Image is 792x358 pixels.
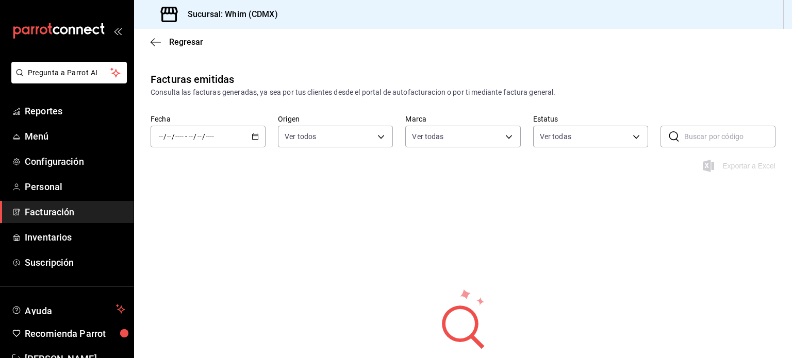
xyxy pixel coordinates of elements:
[202,132,205,141] span: /
[205,132,214,141] input: ----
[25,303,112,315] span: Ayuda
[163,132,167,141] span: /
[188,132,193,141] input: --
[179,8,278,21] h3: Sucursal: Whim (CDMX)
[25,180,125,194] span: Personal
[169,37,203,47] span: Regresar
[278,115,393,123] label: Origen
[158,132,163,141] input: --
[193,132,196,141] span: /
[25,155,125,168] span: Configuración
[7,75,127,86] a: Pregunta a Parrot AI
[405,115,520,123] label: Marca
[151,87,775,98] div: Consulta las facturas generadas, ya sea por tus clientes desde el portal de autofacturacion o por...
[25,327,125,340] span: Recomienda Parrot
[197,132,202,141] input: --
[113,27,122,35] button: open_drawer_menu
[684,126,775,147] input: Buscar por código
[185,132,187,141] span: -
[151,115,266,123] label: Fecha
[151,72,234,87] div: Facturas emitidas
[285,131,316,142] span: Ver todos
[25,230,125,244] span: Inventarios
[533,115,648,123] label: Estatus
[175,132,184,141] input: ----
[25,255,125,269] span: Suscripción
[25,104,125,118] span: Reportes
[167,132,172,141] input: --
[412,131,443,142] span: Ver todas
[28,67,111,78] span: Pregunta a Parrot AI
[172,132,175,141] span: /
[11,62,127,83] button: Pregunta a Parrot AI
[25,205,125,219] span: Facturación
[540,131,571,142] span: Ver todas
[151,37,203,47] button: Regresar
[25,129,125,143] span: Menú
